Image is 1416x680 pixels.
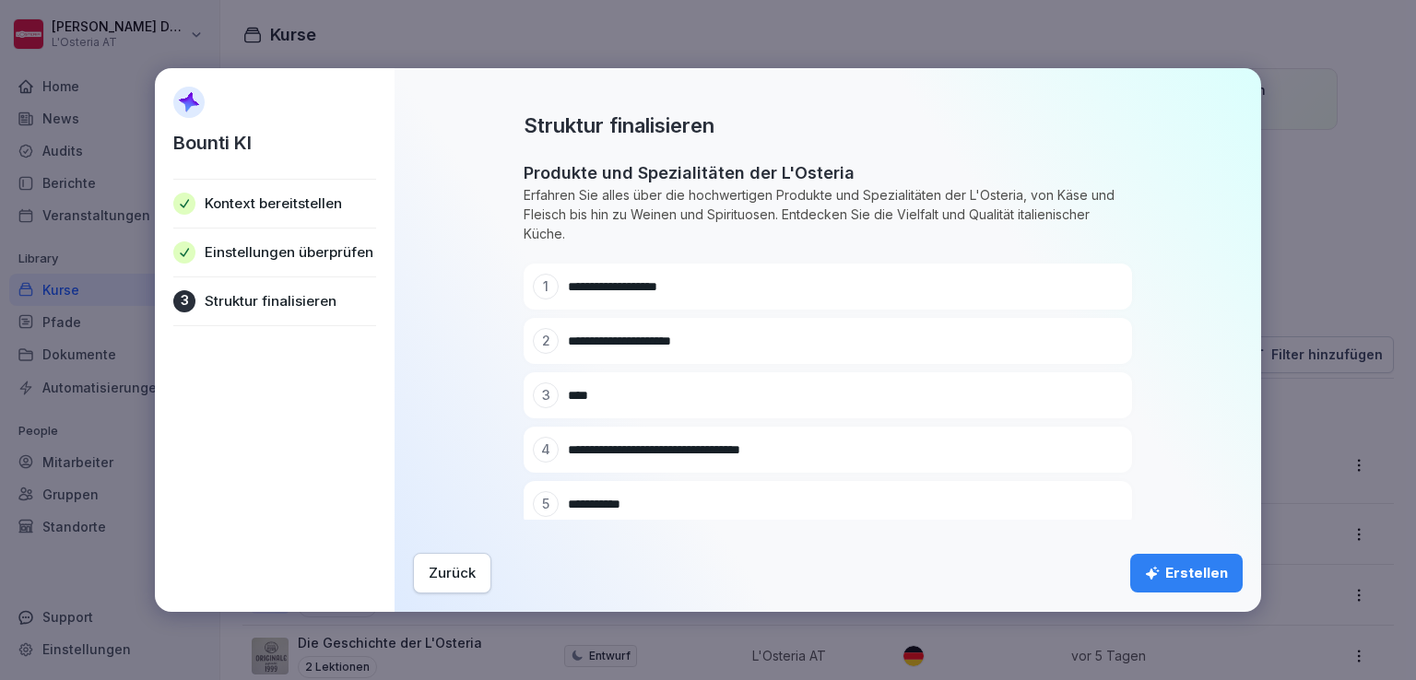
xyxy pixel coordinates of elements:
[524,160,1132,185] h2: Produkte und Spezialitäten der L'Osteria
[533,274,559,299] div: 1
[173,290,195,312] div: 3
[429,563,476,583] div: Zurück
[413,553,491,593] button: Zurück
[524,112,714,138] h2: Struktur finalisieren
[205,194,342,213] p: Kontext bereitstellen
[1145,563,1228,583] div: Erstellen
[533,382,559,408] div: 3
[173,129,252,157] p: Bounti KI
[1130,554,1243,592] button: Erstellen
[173,87,205,118] img: AI Sparkle
[205,243,373,262] p: Einstellungen überprüfen
[205,292,336,311] p: Struktur finalisieren
[533,437,559,463] div: 4
[533,328,559,354] div: 2
[524,185,1132,243] p: Erfahren Sie alles über die hochwertigen Produkte und Spezialitäten der L'Osteria, von Käse und F...
[533,491,559,517] div: 5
